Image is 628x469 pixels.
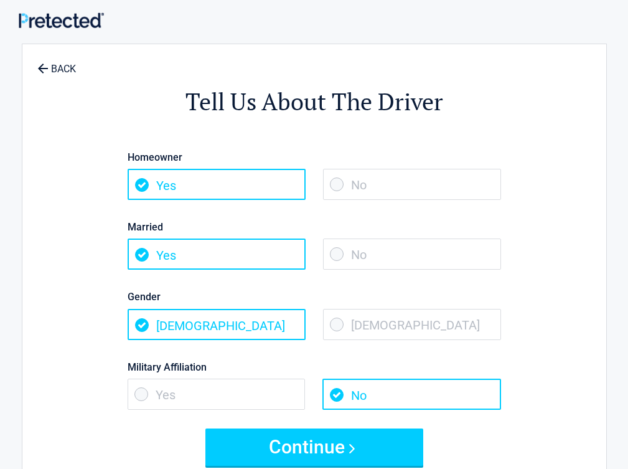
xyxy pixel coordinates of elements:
span: No [323,169,501,200]
span: Yes [128,239,306,270]
label: Military Affiliation [128,359,501,376]
span: No [323,239,501,270]
span: Yes [128,169,306,200]
label: Homeowner [128,149,501,166]
span: No [322,379,500,410]
span: [DEMOGRAPHIC_DATA] [323,309,501,340]
img: Main Logo [19,12,104,28]
a: BACK [35,52,78,74]
label: Gender [128,288,501,305]
span: Yes [128,379,306,410]
label: Married [128,219,501,235]
span: [DEMOGRAPHIC_DATA] [128,309,306,340]
button: Continue [205,429,423,466]
h2: Tell Us About The Driver [91,86,538,118]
